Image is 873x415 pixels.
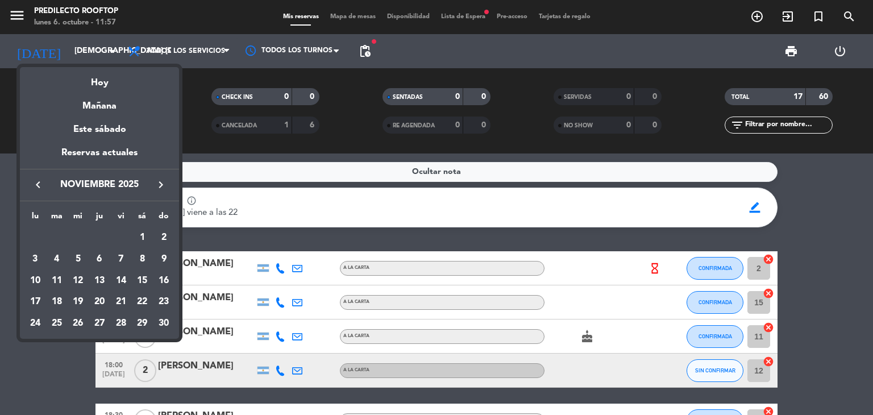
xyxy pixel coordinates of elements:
td: 26 de noviembre de 2025 [67,313,89,334]
th: miércoles [67,210,89,227]
div: 20 [90,292,109,312]
td: 22 de noviembre de 2025 [132,291,153,313]
div: 4 [47,250,66,269]
div: 8 [132,250,152,269]
td: 3 de noviembre de 2025 [24,248,46,270]
td: 21 de noviembre de 2025 [110,291,132,313]
div: 28 [111,314,131,333]
div: 25 [47,314,66,333]
div: 23 [154,292,173,312]
th: viernes [110,210,132,227]
td: 2 de noviembre de 2025 [153,227,174,248]
div: 3 [26,250,45,269]
td: 30 de noviembre de 2025 [153,313,174,334]
div: 12 [68,271,88,290]
th: domingo [153,210,174,227]
div: 11 [47,271,66,290]
td: 25 de noviembre de 2025 [46,313,68,334]
div: 7 [111,250,131,269]
td: 1 de noviembre de 2025 [132,227,153,248]
th: jueves [89,210,110,227]
div: 17 [26,292,45,312]
div: 1 [132,228,152,247]
div: 22 [132,292,152,312]
div: Este sábado [20,114,179,146]
td: 16 de noviembre de 2025 [153,270,174,292]
div: 9 [154,250,173,269]
td: 13 de noviembre de 2025 [89,270,110,292]
button: keyboard_arrow_right [151,177,171,192]
div: 26 [68,314,88,333]
div: 13 [90,271,109,290]
div: 30 [154,314,173,333]
td: 24 de noviembre de 2025 [24,313,46,334]
div: 6 [90,250,109,269]
td: 27 de noviembre de 2025 [89,313,110,334]
div: Reservas actuales [20,146,179,169]
td: 28 de noviembre de 2025 [110,313,132,334]
div: 24 [26,314,45,333]
td: 15 de noviembre de 2025 [132,270,153,292]
td: NOV. [24,227,132,248]
td: 6 de noviembre de 2025 [89,248,110,270]
td: 18 de noviembre de 2025 [46,291,68,313]
div: 21 [111,292,131,312]
div: 27 [90,314,109,333]
td: 11 de noviembre de 2025 [46,270,68,292]
i: keyboard_arrow_left [31,178,45,192]
th: martes [46,210,68,227]
td: 7 de noviembre de 2025 [110,248,132,270]
td: 12 de noviembre de 2025 [67,270,89,292]
div: 15 [132,271,152,290]
td: 8 de noviembre de 2025 [132,248,153,270]
td: 17 de noviembre de 2025 [24,291,46,313]
div: 2 [154,228,173,247]
td: 5 de noviembre de 2025 [67,248,89,270]
td: 19 de noviembre de 2025 [67,291,89,313]
div: Mañana [20,90,179,114]
td: 10 de noviembre de 2025 [24,270,46,292]
div: 10 [26,271,45,290]
i: keyboard_arrow_right [154,178,168,192]
div: 19 [68,292,88,312]
button: keyboard_arrow_left [28,177,48,192]
td: 9 de noviembre de 2025 [153,248,174,270]
div: 14 [111,271,131,290]
td: 14 de noviembre de 2025 [110,270,132,292]
td: 29 de noviembre de 2025 [132,313,153,334]
div: Hoy [20,67,179,90]
div: 5 [68,250,88,269]
div: 18 [47,292,66,312]
td: 23 de noviembre de 2025 [153,291,174,313]
div: 16 [154,271,173,290]
div: 29 [132,314,152,333]
th: lunes [24,210,46,227]
td: 4 de noviembre de 2025 [46,248,68,270]
span: noviembre 2025 [48,177,151,192]
td: 20 de noviembre de 2025 [89,291,110,313]
th: sábado [132,210,153,227]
